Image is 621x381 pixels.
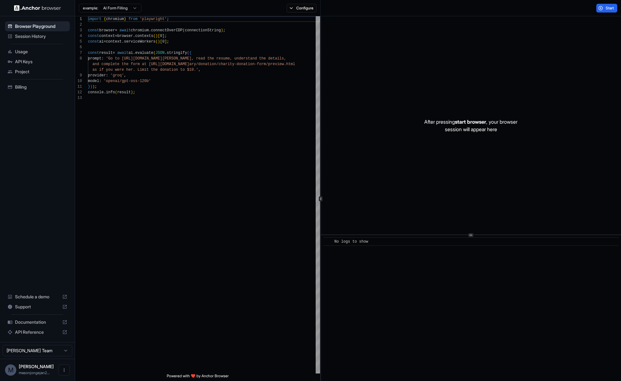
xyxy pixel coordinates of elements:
div: Documentation [5,317,70,327]
span: . [149,28,151,33]
span: Mason Jongejan [19,364,54,369]
span: { [189,51,191,55]
span: const [88,28,99,33]
span: ; [223,28,225,33]
span: ( [187,51,189,55]
button: Start [596,4,617,13]
span: API Keys [15,59,67,65]
div: 11 [75,84,82,90]
div: 12 [75,90,82,95]
span: 'openai/gpt-oss-120b' [104,79,151,83]
span: . [122,39,124,44]
span: { [104,17,106,21]
div: API Reference [5,327,70,337]
div: 1 [75,16,82,22]
span: ai [99,39,104,44]
span: . [165,51,167,55]
span: const [88,34,99,38]
span: ) [158,39,160,44]
span: context [99,34,115,38]
span: 'Go to [URL][DOMAIN_NAME][PERSON_NAME], re [106,56,201,61]
span: = [104,39,106,44]
span: ; [167,39,169,44]
span: context [106,39,122,44]
div: Schedule a demo [5,292,70,302]
span: connectionString [185,28,221,33]
span: browser [99,28,115,33]
span: ) [131,90,133,95]
span: : [106,73,108,78]
span: ; [167,17,169,21]
span: } [88,85,90,89]
span: ( [183,28,185,33]
div: 4 [75,33,82,39]
span: const [88,51,99,55]
span: chromium [106,17,124,21]
span: provider [88,73,106,78]
div: Browser Playground [5,21,70,31]
div: 5 [75,39,82,44]
div: Billing [5,82,70,92]
span: ai [129,51,133,55]
span: ad the resume, understand the details, [201,56,286,61]
span: evaluate [135,51,153,55]
div: 10 [75,78,82,84]
span: contexts [135,34,153,38]
span: Billing [15,84,67,90]
span: ​ [327,239,330,245]
span: Powered with ❤️ by Anchor Browser [167,373,229,381]
div: Support [5,302,70,312]
div: 6 [75,44,82,50]
span: ) [92,85,94,89]
span: , [124,73,126,78]
span: Schedule a demo [15,294,60,300]
span: Usage [15,49,67,55]
button: Open menu [59,364,70,376]
span: : [101,56,104,61]
span: . [133,51,135,55]
span: info [106,90,115,95]
span: as if you were her. Limit the donation to $10.' [92,68,198,72]
div: 7 [75,50,82,56]
span: . [133,34,135,38]
span: ) [221,28,223,33]
button: Configure [287,4,317,13]
span: ] [165,39,167,44]
span: and complete the form at [URL][DOMAIN_NAME] [92,62,189,66]
span: import [88,17,101,21]
span: = [113,51,115,55]
span: ( [153,51,155,55]
span: ; [165,34,167,38]
span: ) [155,34,158,38]
span: ; [95,85,97,89]
span: = [115,34,117,38]
span: stringify [167,51,187,55]
span: connectOverCDP [151,28,183,33]
div: 13 [75,95,82,101]
span: await [117,51,129,55]
img: Anchor Logo [14,5,61,11]
span: } [124,17,126,21]
span: model [88,79,99,83]
span: prompt [88,56,101,61]
span: const [88,39,99,44]
span: ( [153,34,155,38]
p: After pressing , your browser session will appear here [424,118,517,133]
span: No logs to show [334,239,368,244]
span: from [129,17,138,21]
div: 9 [75,73,82,78]
span: [ [158,34,160,38]
span: 'playwright' [140,17,167,21]
span: Session History [15,33,67,39]
span: 0 [160,34,162,38]
span: : [99,79,101,83]
span: serviceWorkers [124,39,155,44]
span: Browser Playground [15,23,67,29]
span: ] [162,34,165,38]
span: ; [133,90,135,95]
div: 3 [75,28,82,33]
span: ary/donation/charity-donation-form/preview.html [189,62,295,66]
div: 2 [75,22,82,28]
span: Project [15,69,67,75]
span: result [117,90,131,95]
